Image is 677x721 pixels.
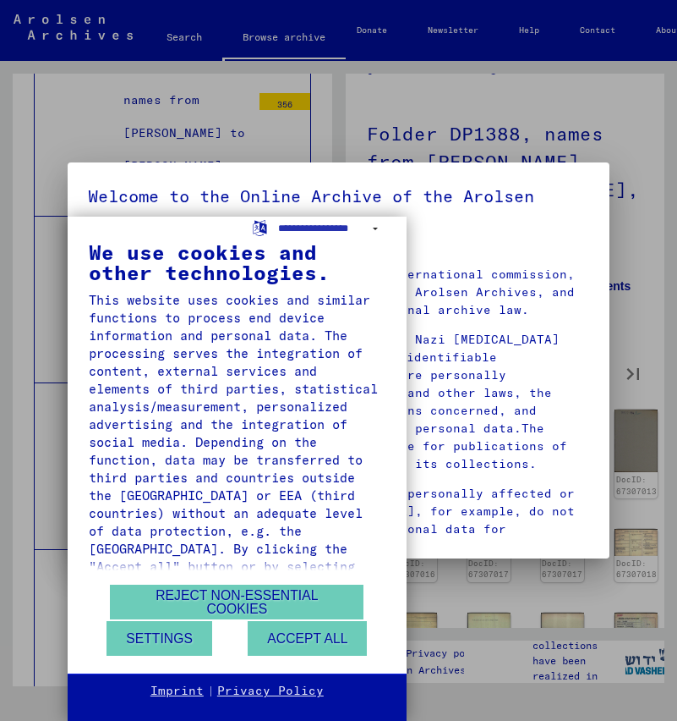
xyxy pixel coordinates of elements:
div: This website uses cookies and similar functions to process end device information and personal da... [89,291,385,682]
div: We use cookies and other technologies. [89,242,385,283]
button: Settings [106,621,212,656]
button: Accept all [248,621,367,656]
button: Reject non-essential cookies [110,585,363,619]
a: Privacy Policy [217,683,324,700]
a: Imprint [150,683,204,700]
